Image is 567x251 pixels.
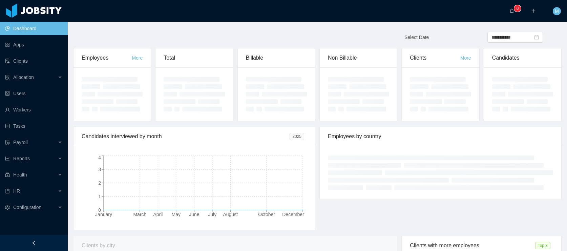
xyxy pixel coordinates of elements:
[5,119,62,133] a: icon: profileTasks
[189,212,199,217] tspan: June
[246,48,307,67] div: Billable
[82,48,132,67] div: Employees
[5,54,62,68] a: icon: auditClients
[460,55,471,61] a: More
[509,8,514,13] i: icon: bell
[98,155,101,160] tspan: 4
[5,205,10,210] i: icon: setting
[13,140,28,145] span: Payroll
[5,22,62,35] a: icon: pie-chartDashboard
[82,127,290,146] div: Candidates interviewed by month
[404,35,429,40] span: Select Date
[290,133,304,140] span: 2025
[282,212,304,217] tspan: December
[172,212,181,217] tspan: May
[153,212,163,217] tspan: April
[95,212,112,217] tspan: January
[535,242,550,249] span: Top 3
[98,207,101,213] tspan: 0
[133,212,146,217] tspan: March
[223,212,238,217] tspan: August
[13,188,20,194] span: HR
[98,180,101,186] tspan: 2
[13,75,34,80] span: Allocation
[258,212,275,217] tspan: October
[5,38,62,51] a: icon: appstoreApps
[5,140,10,145] i: icon: file-protect
[5,103,62,117] a: icon: userWorkers
[98,194,101,199] tspan: 1
[328,127,553,146] div: Employees by country
[514,5,521,12] sup: 0
[13,205,41,210] span: Configuration
[98,167,101,172] tspan: 3
[328,48,389,67] div: Non Billable
[410,48,460,67] div: Clients
[492,48,553,67] div: Candidates
[531,8,536,13] i: icon: plus
[164,48,225,67] div: Total
[555,7,559,15] span: M
[13,156,30,161] span: Reports
[5,87,62,100] a: icon: robotUsers
[5,75,10,80] i: icon: solution
[208,212,216,217] tspan: July
[534,35,539,40] i: icon: calendar
[5,172,10,177] i: icon: medicine-box
[5,189,10,193] i: icon: book
[132,55,143,61] a: More
[13,172,27,177] span: Health
[5,156,10,161] i: icon: line-chart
